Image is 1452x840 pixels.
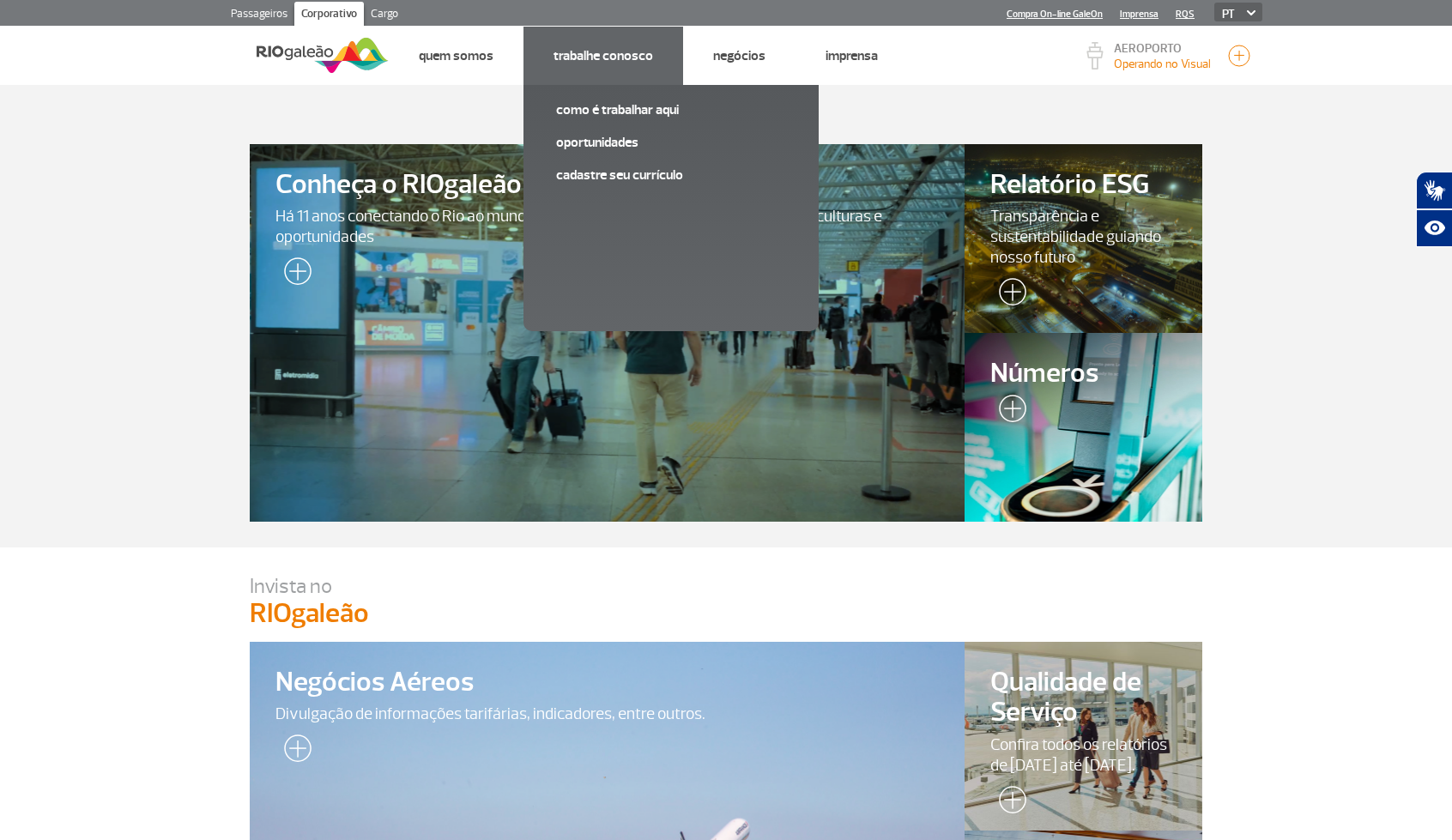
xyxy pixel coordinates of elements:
[419,47,493,64] a: Quem Somos
[1416,172,1452,247] div: Plugin de acessibilidade da Hand Talk.
[1120,9,1159,20] a: Imprensa
[556,133,786,152] a: Oportunidades
[1416,172,1452,209] button: Abrir tradutor de língua de sinais.
[275,704,939,724] span: Divulgação de informações tarifárias, indicadores, entre outros.
[556,100,786,119] a: Como é trabalhar aqui
[826,47,878,64] a: Imprensa
[990,786,1026,820] img: leia-mais
[275,668,939,698] span: Negócios Aéreos
[990,170,1177,200] span: Relatório ESG
[556,166,786,184] a: Cadastre seu currículo
[275,170,939,200] span: Conheça o RIOgaleão
[1007,9,1103,20] a: Compra On-line GaleOn
[250,573,1202,599] p: Invista no
[965,144,1203,333] a: Relatório ESGTransparência e sustentabilidade guiando nosso futuro
[275,257,312,292] img: leia-mais
[965,333,1203,522] a: Números
[1416,209,1452,247] button: Abrir recursos assistivos.
[224,2,294,29] a: Passageiros
[990,395,1026,429] img: leia-mais
[275,734,312,769] img: leia-mais
[1114,55,1211,73] p: Visibilidade de 10000m
[990,278,1026,312] img: leia-mais
[275,206,939,247] span: Há 11 anos conectando o Rio ao mundo e sendo a porta de entrada para pessoas, culturas e oportuni...
[250,599,1202,628] p: RIOgaleão
[1176,9,1195,20] a: RQS
[1114,43,1211,55] p: AEROPORTO
[364,2,405,29] a: Cargo
[990,734,1177,776] span: Confira todos os relatórios de [DATE] até [DATE].
[294,2,364,29] a: Corporativo
[713,47,765,64] a: Negócios
[990,206,1177,268] span: Transparência e sustentabilidade guiando nosso futuro
[554,47,653,64] a: Trabalhe Conosco
[990,359,1177,389] span: Números
[965,642,1203,831] a: Qualidade de ServiçoConfira todos os relatórios de [DATE] até [DATE].
[990,668,1177,728] span: Qualidade de Serviço
[250,144,965,522] a: Conheça o RIOgaleãoHá 11 anos conectando o Rio ao mundo e sendo a porta de entrada para pessoas, ...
